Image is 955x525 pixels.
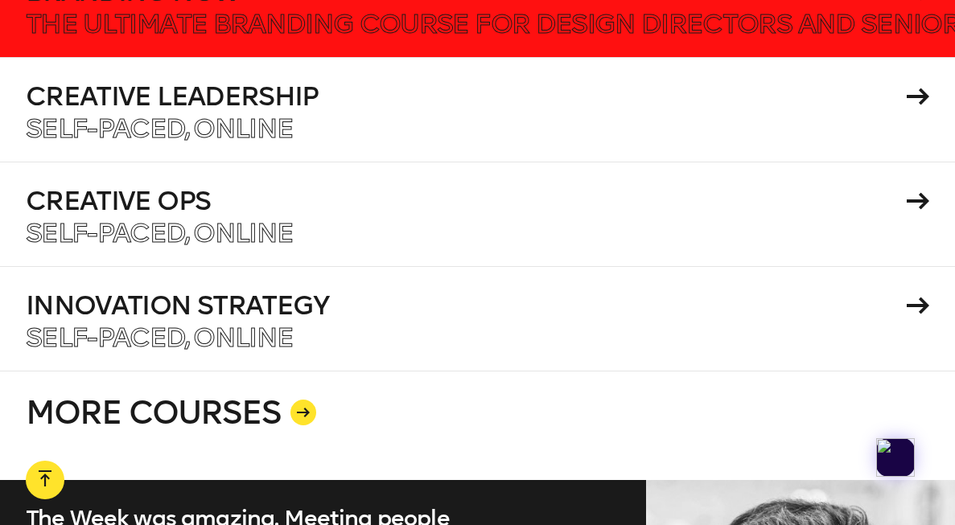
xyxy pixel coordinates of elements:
img: app-logo.png [876,438,915,477]
h4: Innovation Strategy [26,293,901,318]
h4: Creative Ops [26,188,901,214]
span: Self-paced, Online [26,217,293,249]
span: Self-paced, Online [26,322,293,354]
h4: Creative Leadership [26,84,901,109]
a: MORE COURSES [26,371,929,480]
span: Self-paced, Online [26,113,293,145]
